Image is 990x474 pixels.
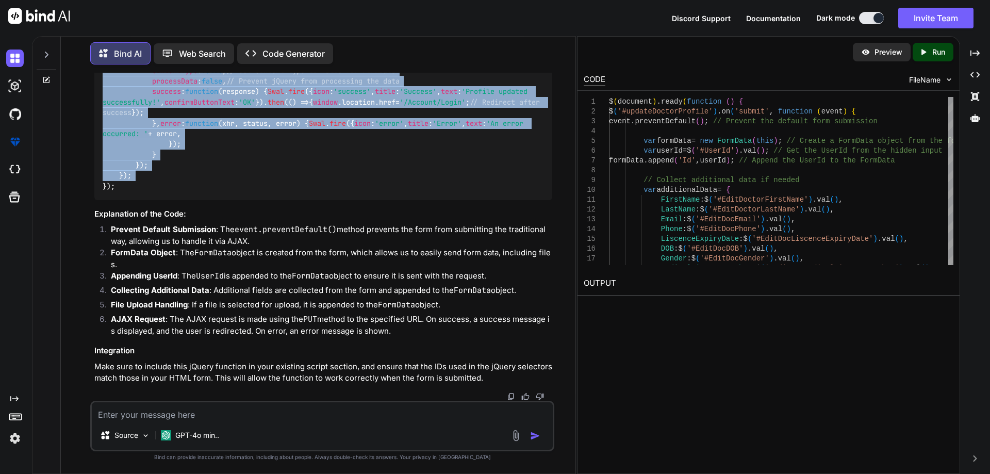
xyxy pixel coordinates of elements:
[752,137,756,145] span: (
[687,215,691,223] span: $
[609,117,631,125] span: event
[717,137,752,145] span: FormData
[408,119,428,128] span: title
[103,119,527,138] span: 'An error occurred: '
[921,264,925,272] span: (
[704,117,708,125] span: ;
[778,137,782,145] span: ;
[674,244,678,253] span: :
[739,97,743,106] span: {
[334,87,371,96] span: 'success'
[782,225,786,233] span: (
[726,156,730,165] span: )
[739,235,743,243] span: :
[672,14,731,23] span: Discord Support
[239,97,255,107] span: 'OK'
[743,146,756,155] span: val
[111,285,209,295] strong: Collecting Additional Data
[584,166,596,175] div: 8
[375,87,395,96] span: title
[6,430,24,447] img: settings
[683,244,687,253] span: (
[696,156,700,165] span: ,
[111,224,216,234] strong: Prevent Default Submission
[830,195,834,204] span: (
[682,225,686,233] span: :
[683,97,687,106] span: (
[661,235,738,243] span: LiscenceExpiryDate
[6,161,24,178] img: cloudideIcon
[769,107,773,116] span: ,
[834,195,838,204] span: )
[288,97,309,107] span: () =>
[6,77,24,95] img: darkAi-studio
[584,175,596,185] div: 9
[799,205,803,214] span: )
[577,271,960,296] h2: OUTPUT
[734,107,769,116] span: 'submit'
[194,248,232,258] code: FormData
[882,235,895,243] span: val
[929,264,933,272] span: ,
[400,87,437,96] span: 'Success'
[114,430,138,440] p: Source
[769,225,782,233] span: val
[773,244,778,253] span: ,
[782,215,786,223] span: (
[584,136,596,146] div: 5
[179,47,226,60] p: Web Search
[700,195,704,204] span: :
[111,300,188,309] strong: File Upload Handling
[329,119,346,128] span: fire
[874,47,902,57] p: Preview
[717,186,721,194] span: =
[584,254,596,264] div: 17
[769,215,782,223] span: val
[8,8,70,24] img: Bind AI
[185,119,218,128] span: function
[708,195,713,204] span: (
[898,8,973,28] button: Invite Team
[752,244,765,253] span: val
[743,235,747,243] span: $
[743,244,747,253] span: )
[786,225,790,233] span: )
[687,225,691,233] span: $
[222,119,296,128] span: xhr, status, error
[152,66,197,75] span: contentType
[696,117,700,125] span: (
[584,146,596,156] div: 6
[90,453,554,461] p: Bind can provide inaccurate information, including about people. Always double-check its answers....
[235,224,337,235] code: event.preventDefault()
[103,285,552,299] li: : Additional fields are collected from the form and appended to the object.
[769,254,773,263] span: )
[536,393,544,401] img: dislike
[643,186,656,194] span: var
[111,248,176,257] strong: FormData Object
[713,195,808,204] span: '#EditDoctorFirstName'
[521,393,530,401] img: like
[691,215,695,223] span: (
[756,137,773,145] span: this
[114,47,142,60] p: Bind AI
[748,244,752,253] span: .
[202,76,222,86] span: false
[164,97,235,107] span: confirmButtonText
[354,119,371,128] span: icon
[160,119,181,128] span: error
[765,264,899,272] span: '#EditDocMedicalLiscenceNumber'
[94,345,552,357] h3: Integration
[817,107,821,116] span: (
[6,133,24,151] img: premium
[903,264,907,272] span: .
[617,97,652,106] span: document
[700,205,704,214] span: $
[687,254,691,263] span: :
[739,156,895,165] span: // Append the UserId to the FormData
[726,97,730,106] span: (
[838,195,843,204] span: ,
[222,87,255,96] span: response
[466,119,482,128] span: text
[765,215,769,223] span: .
[752,235,873,243] span: '#EditDocLiscenceExpiryDate'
